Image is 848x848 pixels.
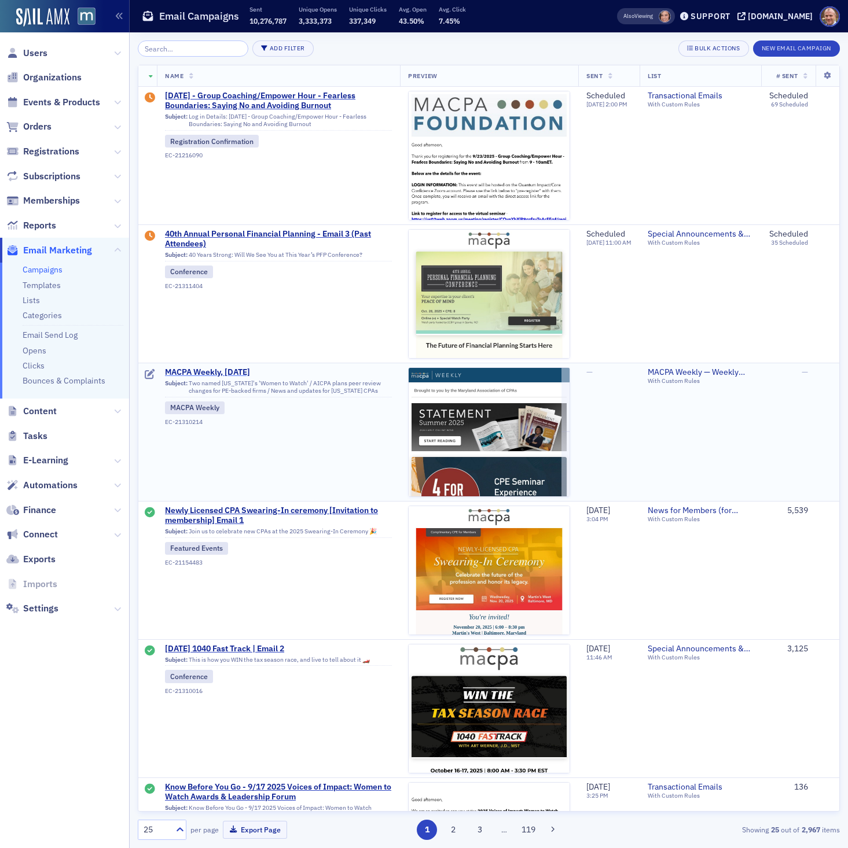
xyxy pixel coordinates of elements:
[6,504,56,517] a: Finance
[6,430,47,443] a: Tasks
[6,602,58,615] a: Settings
[23,602,58,615] span: Settings
[145,369,155,381] div: Draft
[78,8,96,25] img: SailAMX
[165,113,188,128] span: Subject:
[23,375,105,386] a: Bounces & Complaints
[165,135,259,148] div: Registration Confirmation
[586,653,612,661] time: 11:46 AM
[408,72,438,80] span: Preview
[753,40,840,57] button: New Email Campaign
[586,781,610,792] span: [DATE]
[769,229,808,239] div: Scheduled
[586,100,605,108] span: [DATE]
[586,72,603,80] span: Sent
[16,8,69,27] a: SailAMX
[623,12,634,20] div: Also
[69,8,96,27] a: View Homepage
[586,515,608,523] time: 3:04 PM
[6,528,58,541] a: Connect
[648,367,753,378] span: MACPA Weekly — Weekly Newsletter (for members only)
[165,528,392,538] div: Join us to celebrate new CPAs at the 2025 Swearing-In Ceremony 🎉
[586,229,632,239] div: Scheduled
[165,506,392,526] span: Newly Licensed CPA Swearing-In ceremony [Invitation to membership] Email 1
[23,578,57,591] span: Imports
[23,280,61,290] a: Templates
[518,820,538,840] button: 119
[496,824,512,835] span: …
[23,330,78,340] a: Email Send Log
[23,264,63,275] a: Campaigns
[769,824,781,835] strong: 25
[165,804,188,819] span: Subject:
[145,784,155,795] div: Sent
[252,40,314,57] button: Add Filter
[605,100,627,108] span: 2:00 PM
[299,16,332,25] span: 3,333,373
[6,170,80,183] a: Subscriptions
[586,505,610,515] span: [DATE]
[165,559,392,566] div: EC-21154483
[165,401,225,414] div: MACPA Weekly
[138,40,248,57] input: Search…
[6,578,57,591] a: Imports
[165,656,392,666] div: This is how you WIN the tax season race, and live to tell about it 🏎️
[439,16,460,25] span: 7.45%
[6,219,56,232] a: Reports
[165,152,392,159] div: EC-21216090
[586,791,608,799] time: 3:25 PM
[23,405,57,418] span: Content
[6,553,56,566] a: Exports
[23,454,68,467] span: E-Learning
[409,230,570,691] img: email-preview-3085.jpeg
[145,93,155,104] div: Draft
[769,782,808,792] div: 136
[23,345,46,356] a: Opens
[190,824,219,835] label: per page
[23,430,47,443] span: Tasks
[6,96,100,109] a: Events & Products
[165,542,228,555] div: Featured Events
[737,12,817,20] button: [DOMAIN_NAME]
[648,101,753,108] div: With Custom Rules
[165,251,188,259] span: Subject:
[165,91,392,111] a: [DATE] - Group Coaching/Empower Hour - Fearless Boundaries: Saying No and Avoiding Burnout
[648,515,753,523] div: With Custom Rules
[605,238,632,246] span: 11:00 AM
[648,644,753,654] span: Special Announcements & Special Event Invitations
[648,377,753,385] div: With Custom Rules
[165,644,392,654] span: [DATE] 1040 Fast Track | Email 2
[6,405,57,418] a: Content
[165,367,392,378] a: MACPA Weekly, [DATE]
[165,229,392,249] a: 40th Annual Personal Financial Planning - Email 3 (Past Attendees)
[439,5,466,13] p: Avg. Click
[648,654,753,661] div: With Custom Rules
[223,821,287,839] button: Export Page
[165,266,213,278] div: Conference
[586,643,610,654] span: [DATE]
[145,507,155,519] div: Sent
[6,47,47,60] a: Users
[145,231,155,242] div: Draft
[586,367,593,377] span: —
[443,820,464,840] button: 2
[769,506,808,516] div: 5,539
[648,782,753,792] a: Transactional Emails
[802,367,808,377] span: —
[165,528,188,535] span: Subject:
[623,12,653,20] span: Viewing
[165,251,392,261] div: 40 Years Strong: Will We See You at This Year’s PFP Conference?
[6,71,82,84] a: Organizations
[6,194,80,207] a: Memberships
[695,45,740,51] div: Bulk Actions
[249,16,287,25] span: 10,276,787
[165,418,392,426] div: EC-21310214
[23,244,92,257] span: Email Marketing
[165,282,392,290] div: EC-21311404
[648,91,753,101] span: Transactional Emails
[23,504,56,517] span: Finance
[23,360,45,371] a: Clicks
[165,379,392,397] div: Two named [US_STATE]'s 'Women to Watch' / AICPA plans peer review changes for PE-backed firms / N...
[469,820,490,840] button: 3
